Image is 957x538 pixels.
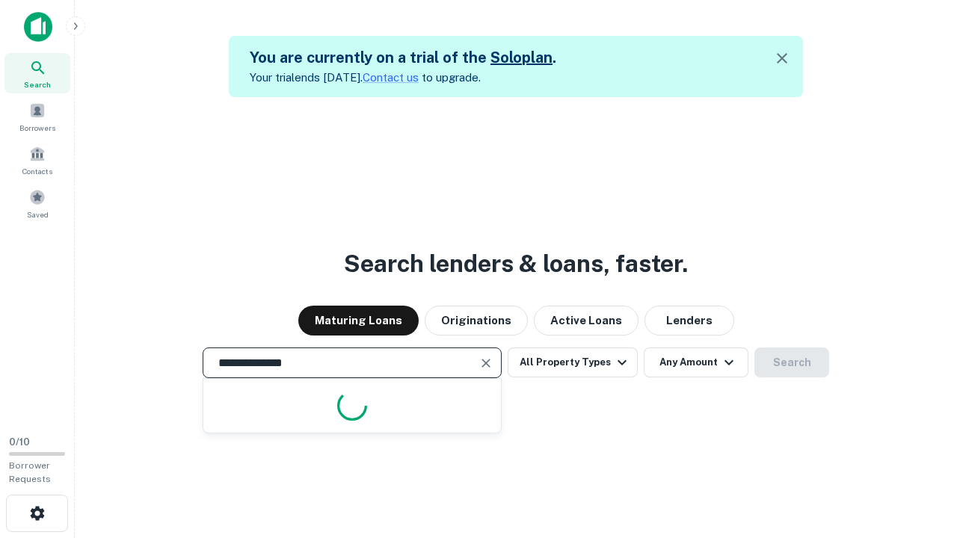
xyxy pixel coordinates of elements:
button: Lenders [644,306,734,336]
span: Contacts [22,165,52,177]
span: Borrower Requests [9,460,51,484]
span: 0 / 10 [9,436,30,448]
button: Active Loans [534,306,638,336]
button: Maturing Loans [298,306,419,336]
h5: You are currently on a trial of the . [250,46,556,69]
p: Your trial ends [DATE]. to upgrade. [250,69,556,87]
button: Clear [476,353,496,374]
iframe: Chat Widget [882,418,957,490]
button: Any Amount [644,347,748,377]
span: Search [24,78,51,90]
button: All Property Types [508,347,638,377]
h3: Search lenders & loans, faster. [344,246,688,282]
a: Soloplan [490,49,553,67]
span: Saved [27,208,49,220]
a: Saved [4,183,70,223]
a: Contacts [4,140,70,180]
a: Search [4,53,70,93]
span: Borrowers [19,122,55,134]
button: Originations [425,306,528,336]
a: Contact us [363,71,419,84]
a: Borrowers [4,96,70,137]
img: capitalize-icon.png [24,12,52,42]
